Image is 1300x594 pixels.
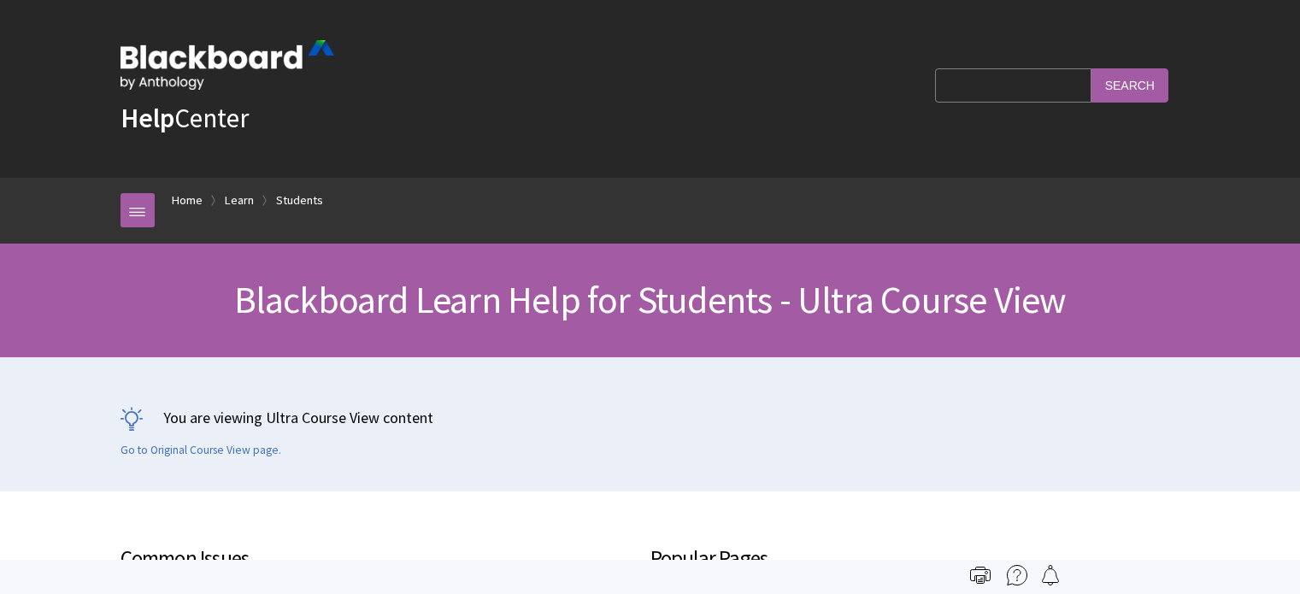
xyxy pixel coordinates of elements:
img: Blackboard by Anthology [121,40,334,90]
a: Home [172,190,203,211]
h3: Common Issues [121,543,633,593]
input: Search [1091,68,1168,102]
a: HelpCenter [121,101,249,135]
p: You are viewing Ultra Course View content [121,407,1180,428]
span: Blackboard Learn Help for Students - Ultra Course View [234,276,1067,323]
img: Follow this page [1040,565,1061,585]
h3: Popular Pages [650,543,1180,593]
img: Print [970,565,991,585]
a: Students [276,190,323,211]
img: More help [1007,565,1027,585]
a: Go to Original Course View page. [121,443,281,458]
strong: Help [121,101,174,135]
a: Learn [225,190,254,211]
